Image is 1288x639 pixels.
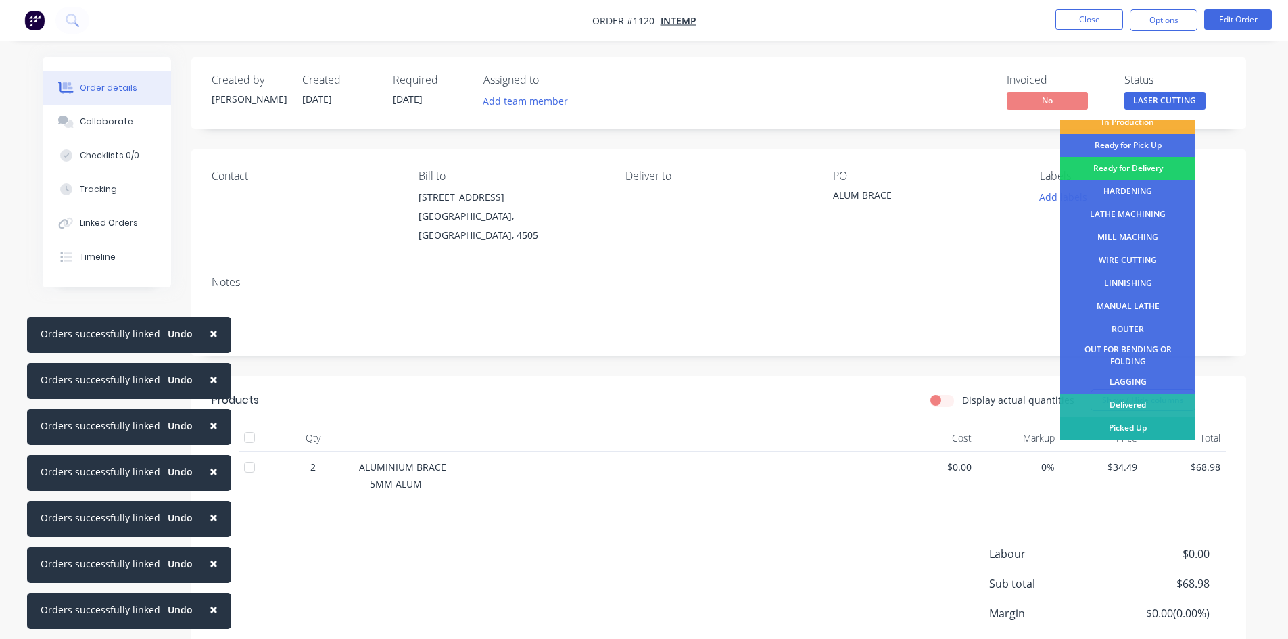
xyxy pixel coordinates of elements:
div: LAGGING [1060,371,1195,394]
div: ROUTER [1060,318,1195,341]
button: Close [196,363,231,396]
div: Orders successfully linked [41,511,160,525]
button: Close [196,455,231,488]
span: $68.98 [1109,575,1209,592]
div: Checklists 0/0 [80,149,139,162]
button: Close [1055,9,1123,30]
span: ALUMINIUM BRACE [359,460,446,473]
span: $0.00 [1109,546,1209,562]
div: HARDENING [1060,180,1195,203]
span: × [210,554,218,573]
div: Qty [272,425,354,452]
button: Order details [43,71,171,105]
span: LASER CUTTING [1124,92,1206,109]
button: Close [196,547,231,579]
button: Undo [160,324,200,344]
button: Add team member [483,92,575,110]
div: [STREET_ADDRESS] [419,188,604,207]
span: 2 [310,460,316,474]
button: LASER CUTTING [1124,92,1206,112]
div: Delivered [1060,394,1195,417]
span: × [210,324,218,343]
span: Labour [989,546,1110,562]
div: Status [1124,74,1226,87]
a: INTEMP [661,14,696,27]
div: [STREET_ADDRESS][GEOGRAPHIC_DATA], [GEOGRAPHIC_DATA], 4505 [419,188,604,245]
button: Undo [160,462,200,482]
span: $68.98 [1148,460,1220,474]
button: Collaborate [43,105,171,139]
div: Cost [895,425,978,452]
button: Undo [160,370,200,390]
div: Labels [1040,170,1225,183]
span: 5MM ALUM [370,477,422,490]
div: Created by [212,74,286,87]
button: Edit Order [1204,9,1272,30]
div: Order details [80,82,137,94]
div: Products [212,392,259,408]
img: Factory [24,10,45,30]
button: Tracking [43,172,171,206]
button: Undo [160,554,200,574]
div: In Production [1060,111,1195,134]
div: [PERSON_NAME] [212,92,286,106]
div: LINNISHING [1060,272,1195,295]
span: $0.00 ( 0.00 %) [1109,605,1209,621]
div: Orders successfully linked [41,465,160,479]
div: Orders successfully linked [41,557,160,571]
div: Ready for Pick Up [1060,134,1195,157]
div: Deliver to [625,170,811,183]
button: Undo [160,600,200,620]
label: Display actual quantities [962,393,1074,407]
div: Invoiced [1007,74,1108,87]
div: Orders successfully linked [41,373,160,387]
span: $0.00 [900,460,972,474]
div: Linked Orders [80,217,138,229]
span: [DATE] [393,93,423,105]
button: Checklists 0/0 [43,139,171,172]
span: Sub total [989,575,1110,592]
div: Ready for Delivery [1060,157,1195,180]
div: OUT FOR BENDING OR FOLDING [1060,341,1195,371]
span: 0% [982,460,1055,474]
button: Options [1130,9,1197,31]
div: [GEOGRAPHIC_DATA], [GEOGRAPHIC_DATA], 4505 [419,207,604,245]
button: Undo [160,508,200,528]
div: Notes [212,276,1226,289]
button: Close [196,409,231,442]
div: Required [393,74,467,87]
div: Markup [977,425,1060,452]
span: × [210,370,218,389]
div: MANUAL LATHE [1060,295,1195,318]
div: Contact [212,170,397,183]
button: Undo [160,416,200,436]
div: LATHE MACHINING [1060,203,1195,226]
span: × [210,508,218,527]
button: Linked Orders [43,206,171,240]
span: No [1007,92,1088,109]
span: Margin [989,605,1110,621]
span: Order #1120 - [592,14,661,27]
div: WIRE CUTTING [1060,249,1195,272]
button: Add labels [1032,188,1095,206]
button: Timeline [43,240,171,274]
button: Add team member [475,92,575,110]
div: Created [302,74,377,87]
span: × [210,600,218,619]
div: Orders successfully linked [41,327,160,341]
div: Assigned to [483,74,619,87]
div: MILL MACHING [1060,226,1195,249]
div: Timeline [80,251,116,263]
div: Orders successfully linked [41,602,160,617]
button: Close [196,593,231,625]
button: Close [196,501,231,534]
span: [DATE] [302,93,332,105]
div: Orders successfully linked [41,419,160,433]
button: Close [196,317,231,350]
div: Bill to [419,170,604,183]
div: ALUM BRACE [833,188,1002,207]
div: Tracking [80,183,117,195]
span: $34.49 [1066,460,1138,474]
span: × [210,416,218,435]
div: Collaborate [80,116,133,128]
